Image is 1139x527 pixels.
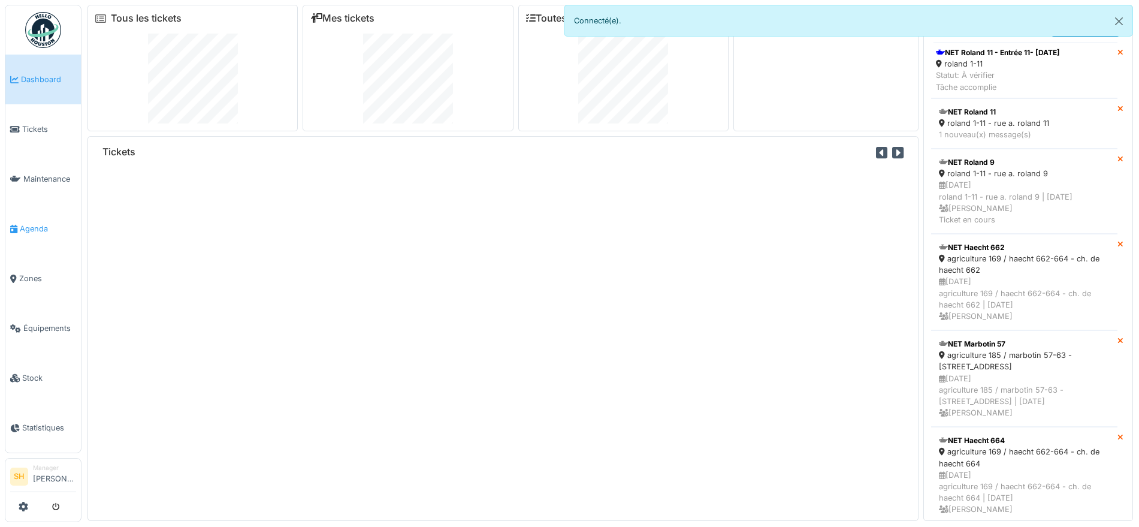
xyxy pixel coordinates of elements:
div: NET Marbotin 57 [939,339,1110,350]
span: Dashboard [21,74,76,85]
a: NET Haecht 664 agriculture 169 / haecht 662-664 - ch. de haecht 664 [DATE]agriculture 169 / haech... [931,427,1117,523]
li: SH [10,468,28,486]
a: NET Marbotin 57 agriculture 185 / marbotin 57-63 - [STREET_ADDRESS] [DATE]agriculture 185 / marbo... [931,330,1117,427]
a: Mes tickets [310,13,374,24]
h6: Tickets [102,146,135,158]
a: Zones [5,254,81,303]
div: Connecté(e). [564,5,1134,37]
div: [DATE] agriculture 169 / haecht 662-664 - ch. de haecht 662 | [DATE] [PERSON_NAME] [939,276,1110,322]
a: Tickets [5,104,81,154]
div: 1 nouveau(x) message(s) [939,129,1110,140]
span: Agenda [20,223,76,234]
a: Maintenance [5,154,81,204]
div: NET Haecht 662 [939,242,1110,253]
button: Close [1105,5,1132,37]
a: Toutes les tâches [526,13,615,24]
a: NET Roland 9 roland 1-11 - rue a. roland 9 [DATE]roland 1-11 - rue a. roland 9 | [DATE] [PERSON_N... [931,149,1117,234]
a: SH Manager[PERSON_NAME] [10,463,76,492]
div: roland 1-11 [936,58,1060,70]
div: agriculture 169 / haecht 662-664 - ch. de haecht 662 [939,253,1110,276]
div: NET Roland 11 [939,107,1110,118]
span: Maintenance [23,173,76,185]
a: Dashboard [5,55,81,104]
div: Manager [33,463,76,472]
a: Équipements [5,303,81,353]
div: NET Roland 11 - Entrée 11- [DATE] [936,47,1060,58]
div: roland 1-11 - rue a. roland 11 [939,118,1110,129]
a: NET Haecht 662 agriculture 169 / haecht 662-664 - ch. de haecht 662 [DATE]agriculture 169 / haech... [931,234,1117,330]
a: Statistiques [5,403,81,453]
div: [DATE] agriculture 185 / marbotin 57-63 - [STREET_ADDRESS] | [DATE] [PERSON_NAME] [939,373,1110,419]
a: Stock [5,353,81,403]
li: [PERSON_NAME] [33,463,76,489]
div: [DATE] agriculture 169 / haecht 662-664 - ch. de haecht 664 | [DATE] [PERSON_NAME] [939,469,1110,516]
img: Badge_color-CXgf-gQk.svg [25,12,61,48]
div: agriculture 169 / haecht 662-664 - ch. de haecht 664 [939,446,1110,469]
span: Statistiques [22,422,76,433]
div: roland 1-11 - rue a. roland 9 [939,168,1110,179]
a: NET Roland 11 - Entrée 11- [DATE] roland 1-11 Statut: À vérifierTâche accomplie [931,42,1117,98]
a: NET Roland 11 roland 1-11 - rue a. roland 11 1 nouveau(x) message(s) [931,98,1117,149]
span: Tickets [22,124,76,135]
div: NET Haecht 664 [939,435,1110,446]
a: Tous les tickets [111,13,182,24]
span: Stock [22,372,76,384]
div: [DATE] roland 1-11 - rue a. roland 9 | [DATE] [PERSON_NAME] Ticket en cours [939,179,1110,225]
a: Agenda [5,204,81,254]
span: Zones [19,273,76,284]
span: Équipements [23,323,76,334]
div: NET Roland 9 [939,157,1110,168]
div: agriculture 185 / marbotin 57-63 - [STREET_ADDRESS] [939,350,1110,372]
div: Statut: À vérifier Tâche accomplie [936,70,1060,92]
